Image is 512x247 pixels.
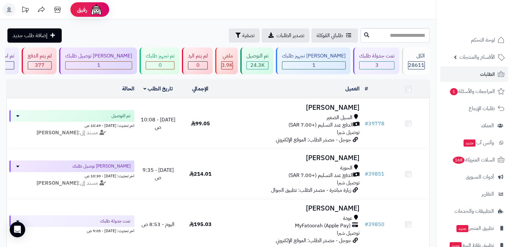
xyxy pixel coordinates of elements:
div: 1 [282,62,345,69]
span: 168 [453,156,465,164]
div: اخر تحديث: [DATE] - 10:49 ص [9,122,134,129]
span: توصيل شبرا [337,179,360,187]
span: الحوية [340,164,352,172]
span: إضافة طلب جديد [13,32,47,39]
a: المراجعات والأسئلة1 [440,84,508,99]
span: [PERSON_NAME] توصيل طلبك [72,163,131,170]
span: 3.9K [222,61,233,69]
a: لم يتم الرد 0 [181,47,214,74]
span: تطبيق المتجر [456,224,494,233]
span: الدفع عند التسليم (+7.00 SAR) [288,121,353,129]
a: الطلبات [440,67,508,82]
div: تم التوصيل [246,52,268,60]
a: ملغي 3.9K [214,47,239,74]
div: لم يتم الرد [188,52,208,60]
a: طلباتي المُوكلة [311,28,358,43]
a: السلات المتروكة168 [440,152,508,168]
span: تصفية [242,32,255,39]
a: الحالة [122,85,134,93]
span: الطلبات [480,70,495,79]
img: ai-face.png [90,3,103,16]
span: 3 [375,61,379,69]
span: عودة [343,215,352,222]
span: جديد [464,139,475,147]
strong: [PERSON_NAME] [37,179,78,187]
span: تصدير الطلبات [277,32,304,39]
div: مسند إلى: [5,129,139,137]
div: 3 [360,62,394,69]
span: 0 [159,61,162,69]
span: اليوم - 8:53 ص [141,221,174,228]
span: [DATE] - 9:35 ص [142,166,174,181]
span: [DATE] - 10:08 ص [141,116,175,131]
a: تصدير الطلبات [262,28,309,43]
a: تمت جدولة طلبك 3 [352,47,401,74]
h3: [PERSON_NAME] [224,104,360,111]
span: 24.3K [250,61,265,69]
a: تم التوصيل 24.3K [239,47,275,74]
a: أدوات التسويق [440,169,508,185]
div: ملغي [221,52,233,60]
h3: [PERSON_NAME] [224,205,360,212]
div: 1 [66,62,132,69]
a: # [365,85,368,93]
span: وآتس آب [463,138,494,147]
a: تاريخ الطلب [143,85,173,93]
span: لوحة التحكم [471,36,495,45]
span: المراجعات والأسئلة [449,87,495,96]
a: الإجمالي [192,85,208,93]
a: لم يتم الدفع 377 [20,47,58,74]
div: 0 [146,62,174,69]
a: إضافة طلب جديد [7,28,62,43]
a: طلبات الإرجاع [440,101,508,116]
span: الأقسام والمنتجات [459,53,495,62]
span: طلبات الإرجاع [469,104,495,113]
span: السلات المتروكة [452,155,495,164]
div: لم يتم الدفع [28,52,52,60]
span: 1 [450,88,458,96]
img: logo-2.png [468,5,506,18]
span: جوجل - مصدر الطلب: الموقع الإلكتروني [276,136,351,144]
span: تمت جدولة طلبك [100,218,131,224]
span: طلباتي المُوكلة [317,32,343,39]
a: لوحة التحكم [440,32,508,48]
a: العميل [345,85,360,93]
h3: [PERSON_NAME] [224,154,360,162]
span: أدوات التسويق [466,172,494,181]
span: 377 [35,61,45,69]
span: زيارة مباشرة - مصدر الطلب: تطبيق الجوال [271,186,351,194]
div: تم تجهيز طلبك [146,52,174,60]
a: تطبيق المتجرجديد [440,221,508,236]
a: وآتس آبجديد [440,135,508,150]
div: اخر تحديث: [DATE] - 10:30 ص [9,172,134,179]
div: [PERSON_NAME] تجهيز طلبك [282,52,346,60]
a: #39850 [365,221,384,228]
div: 24345 [247,62,268,69]
span: 195.03 [189,221,212,228]
span: # [365,170,368,178]
span: 1 [312,61,316,69]
a: [PERSON_NAME] توصيل طلبك 1 [58,47,138,74]
span: MyFatoorah (Apple Pay) [295,222,350,230]
div: 0 [188,62,207,69]
span: توصيل شبرا [337,129,360,136]
strong: [PERSON_NAME] [37,129,78,137]
div: 3884 [222,62,233,69]
a: [PERSON_NAME] تجهيز طلبك 1 [275,47,352,74]
a: تم تجهيز طلبك 0 [138,47,181,74]
span: توصيل شبرا [337,229,360,237]
a: #39778 [365,120,384,128]
a: #39851 [365,170,384,178]
div: مسند إلى: [5,180,139,187]
span: رفيق [77,6,87,14]
span: التقارير [482,190,494,199]
span: 1 [97,61,100,69]
span: جوجل - مصدر الطلب: الموقع الإلكتروني [276,237,351,244]
span: تم التوصيل [111,113,131,119]
a: العملاء [440,118,508,133]
a: تحديثات المنصة [17,3,33,18]
div: Open Intercom Messenger [10,222,25,237]
span: 214.01 [189,170,212,178]
span: جديد [456,225,468,232]
span: التطبيقات والخدمات [455,207,494,216]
